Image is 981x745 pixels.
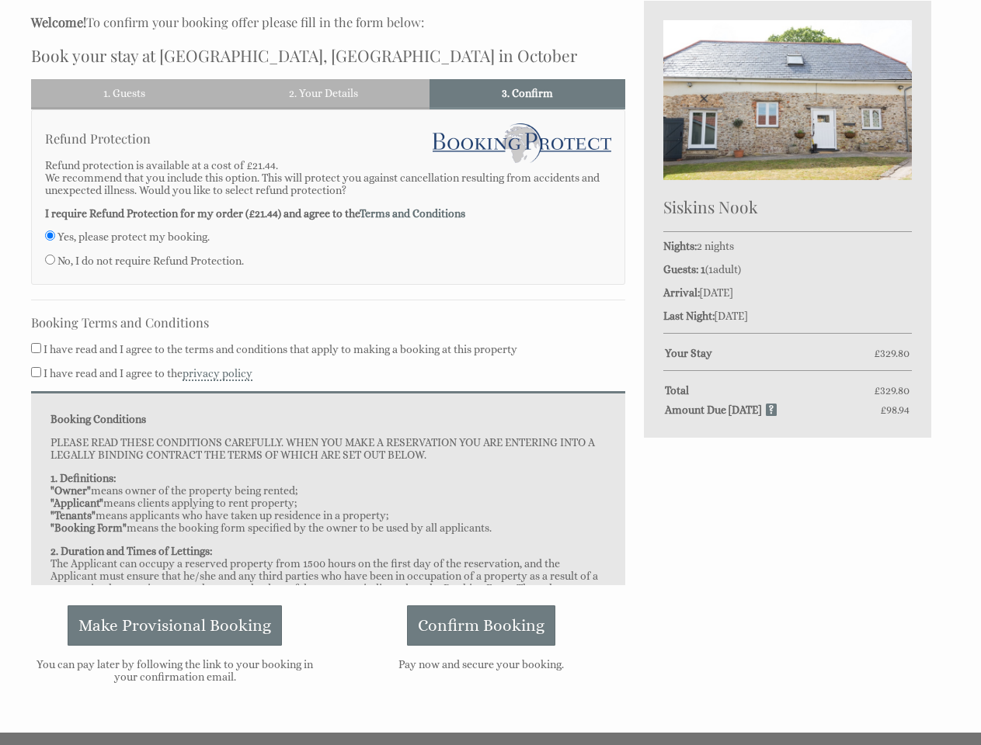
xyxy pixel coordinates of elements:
[183,367,252,381] a: privacy policy
[701,263,705,275] strong: 1
[663,196,912,217] h2: Siskins Nook
[50,436,606,461] p: PLEASE READ THESE CONDITIONS CAREFULLY. WHEN YOU MAKE A RESERVATION YOU ARE ENTERING INTO A LEGAL...
[50,472,606,534] p: means owner of the property being rented; means clients applying to rent property; means applican...
[663,286,912,299] p: [DATE]
[708,263,738,275] span: adult
[701,263,741,275] span: ( )
[31,658,318,683] p: You can pay later by following the link to your booking in your confirmation email.
[57,255,244,267] label: No, I do not require Refund Protection.
[50,521,127,534] strong: "Booking Form"
[50,484,91,497] strong: "Owner"
[50,545,606,607] p: The Applicant can occupy a reserved property from 1500 hours on the first day of the reservation,...
[31,13,86,30] strong: Welcome!
[874,384,910,397] span: £
[418,616,544,635] span: Confirm Booking
[50,472,116,484] strong: 1. Definitions:
[50,497,103,509] strong: "Applicant"
[433,123,611,163] img: booking-protect-b0d3abfe4c704c0bfd3bc4579879b9673e821b58881734fc20dab744fe35bc20.png
[57,230,210,243] label: Yes, please protect my booking.
[663,310,912,322] p: [DATE]
[43,343,517,355] label: I have read and I agree to the terms and conditions that apply to making a booking at this property
[217,79,430,107] a: 2. Your Details
[43,367,252,379] label: I have read and I agree to the
[665,404,777,416] strong: Amount Due [DATE]
[665,347,874,359] strong: Your Stay
[50,545,212,557] strong: 2. Duration and Times of Lettings:
[31,44,625,66] h2: Book your stay at [GEOGRAPHIC_DATA], [GEOGRAPHIC_DATA] in October
[50,509,96,521] strong: "Tenants"
[708,263,713,275] span: 1
[430,79,624,107] a: 3. Confirm
[68,605,282,646] button: Make Provisional Booking
[665,384,874,397] strong: Total
[886,404,910,416] span: 98.94
[50,413,146,425] strong: Booking Conditions
[31,13,625,30] h3: To confirm your booking offer please fill in the form below:
[407,605,555,646] button: Confirm Booking
[663,240,697,252] strong: Nights:
[45,130,611,147] h3: Refund Protection
[45,207,465,220] strong: I require Refund Protection for my order (£21.44) and agree to the
[874,347,910,359] span: £
[880,384,910,397] span: 329.80
[663,240,912,252] p: 2 nights
[663,20,912,180] img: An image of 'Siskins Nook'
[663,286,700,299] strong: Arrival:
[360,207,465,220] a: Terms and Conditions
[663,263,698,275] strong: Guests:
[337,658,624,670] p: Pay now and secure your booking.
[880,347,910,359] span: 329.80
[31,79,217,107] a: 1. Guests
[45,159,611,196] p: Refund protection is available at a cost of £21.44. We recommend that you include this option. Th...
[78,616,271,635] span: Make Provisional Booking
[31,314,625,331] h3: Booking Terms and Conditions
[663,310,715,322] strong: Last Night:
[880,404,910,416] span: £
